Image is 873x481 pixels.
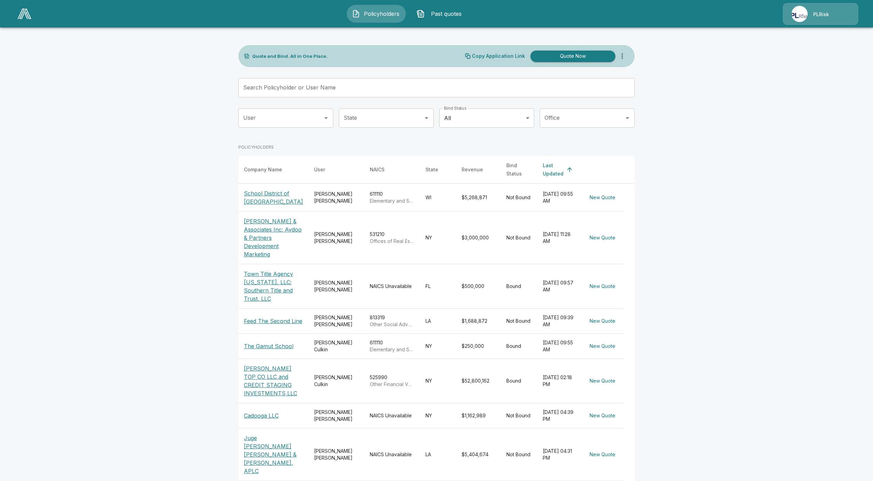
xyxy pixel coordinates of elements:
[420,264,456,309] td: FL
[543,161,563,178] div: Last Updated
[420,212,456,264] td: NY
[420,403,456,428] td: NY
[537,309,581,334] td: [DATE] 09:39 AM
[244,165,282,174] div: Company Name
[813,11,829,18] p: PLRisk
[370,346,414,353] p: Elementary and Secondary Schools
[587,232,618,244] button: New Quote
[615,49,629,63] button: more
[314,448,359,461] div: [PERSON_NAME] [PERSON_NAME]
[456,212,501,264] td: $3,000,000
[623,113,632,123] button: Open
[456,359,501,403] td: $52,800,162
[587,280,618,293] button: New Quote
[364,264,420,309] td: NAICS Unavailable
[244,189,303,206] p: School District of [GEOGRAPHIC_DATA]
[456,428,501,481] td: $5,404,674
[244,317,302,325] p: Feed The Second Line
[314,339,359,353] div: [PERSON_NAME] Culkin
[420,334,456,359] td: NY
[587,448,618,461] button: New Quote
[425,165,438,174] div: State
[370,321,414,328] p: Other Social Advocacy Organizations
[456,184,501,212] td: $5,268,871
[314,374,359,388] div: [PERSON_NAME] Culkin
[444,105,466,111] label: Bind Status
[370,374,414,388] div: 525990
[587,191,618,204] button: New Quote
[238,144,274,150] p: POLICYHOLDERS
[501,156,537,184] th: Bind Status
[456,403,501,428] td: $1,162,989
[244,270,303,303] p: Town Title Agency [US_STATE], LLC; Southern Title and Trust, LLC
[537,184,581,212] td: [DATE] 09:55 AM
[537,334,581,359] td: [DATE] 09:55 AM
[537,212,581,264] td: [DATE] 11:28 AM
[456,264,501,309] td: $500,000
[422,113,431,123] button: Open
[501,264,537,309] td: Bound
[462,165,483,174] div: Revenue
[364,403,420,428] td: NAICS Unavailable
[587,409,618,422] button: New Quote
[244,342,293,350] p: The Gamut School
[417,10,425,18] img: Past quotes Icon
[370,238,414,245] p: Offices of Real Estate Agents and Brokers
[420,359,456,403] td: NY
[587,375,618,387] button: New Quote
[456,309,501,334] td: $1,688,872
[244,411,279,420] p: Cadooga LLC
[352,10,360,18] img: Policyholders Icon
[537,359,581,403] td: [DATE] 02:18 PM
[314,409,359,423] div: [PERSON_NAME] [PERSON_NAME]
[501,309,537,334] td: Not Bound
[370,197,414,204] p: Elementary and Secondary Schools
[364,428,420,481] td: NAICS Unavailable
[501,184,537,212] td: Not Bound
[537,428,581,481] td: [DATE] 04:31 PM
[791,6,808,22] img: Agency Icon
[420,184,456,212] td: WI
[501,428,537,481] td: Not Bound
[537,403,581,428] td: [DATE] 04:39 PM
[501,359,537,403] td: Bound
[314,279,359,293] div: [PERSON_NAME] [PERSON_NAME]
[420,309,456,334] td: LA
[18,9,31,19] img: AA Logo
[370,339,414,353] div: 611110
[537,264,581,309] td: [DATE] 09:57 AM
[472,54,525,58] p: Copy Application Link
[501,334,537,359] td: Bound
[370,314,414,328] div: 813319
[587,315,618,328] button: New Quote
[501,403,537,428] td: Not Bound
[314,231,359,245] div: [PERSON_NAME] [PERSON_NAME]
[783,3,858,25] a: Agency IconPLRisk
[428,10,465,18] span: Past quotes
[314,165,325,174] div: User
[321,113,331,123] button: Open
[314,314,359,328] div: [PERSON_NAME] [PERSON_NAME]
[370,381,414,388] p: Other Financial Vehicles
[370,231,414,245] div: 531210
[456,334,501,359] td: $250,000
[530,51,615,62] button: Quote Now
[587,340,618,353] button: New Quote
[411,5,471,23] button: Past quotes IconPast quotes
[244,434,303,475] p: Juge [PERSON_NAME] [PERSON_NAME] & [PERSON_NAME], APLC
[501,212,537,264] td: Not Bound
[420,428,456,481] td: LA
[528,51,615,62] a: Quote Now
[347,5,406,23] button: Policyholders IconPolicyholders
[314,191,359,204] div: [PERSON_NAME] [PERSON_NAME]
[363,10,401,18] span: Policyholders
[252,54,327,58] p: Quote and Bind. All in One Place.
[244,217,303,258] p: [PERSON_NAME] & Associates Inc; Avdoo & Partners Development Marketing
[370,191,414,204] div: 611110
[370,165,385,174] div: NAICS
[439,108,534,128] div: All
[244,364,303,397] p: [PERSON_NAME] TOP CO LLC and CREDIT STAGING INVESTMENTS LLC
